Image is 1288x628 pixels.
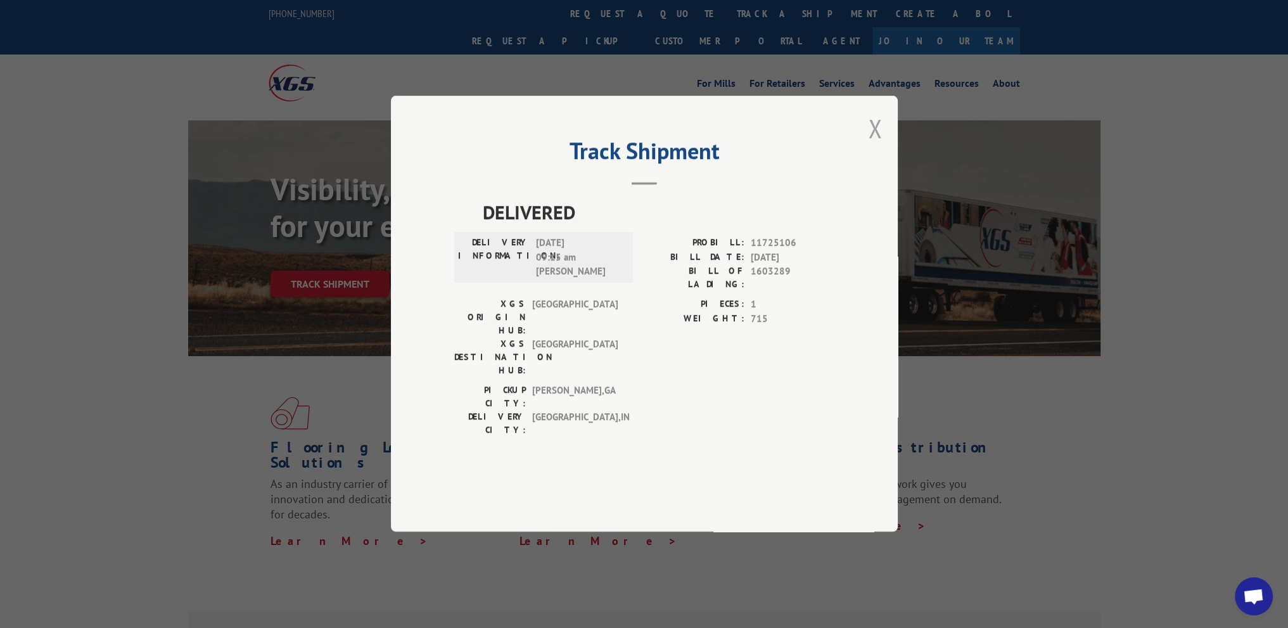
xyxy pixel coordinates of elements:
[454,142,834,166] h2: Track Shipment
[536,236,622,279] span: [DATE] 09:15 am [PERSON_NAME]
[532,338,618,378] span: [GEOGRAPHIC_DATA]
[644,265,744,292] label: BILL OF LADING:
[532,411,618,437] span: [GEOGRAPHIC_DATA] , IN
[458,236,530,279] label: DELIVERY INFORMATION:
[532,384,618,411] span: [PERSON_NAME] , GA
[751,265,834,292] span: 1603289
[644,312,744,326] label: WEIGHT:
[751,298,834,312] span: 1
[454,298,526,338] label: XGS ORIGIN HUB:
[751,250,834,265] span: [DATE]
[751,236,834,251] span: 11725106
[483,198,834,227] span: DELIVERED
[644,298,744,312] label: PIECES:
[454,411,526,437] label: DELIVERY CITY:
[868,112,882,145] button: Close modal
[751,312,834,326] span: 715
[644,250,744,265] label: BILL DATE:
[454,338,526,378] label: XGS DESTINATION HUB:
[1235,577,1273,615] a: Open chat
[454,384,526,411] label: PICKUP CITY:
[644,236,744,251] label: PROBILL:
[532,298,618,338] span: [GEOGRAPHIC_DATA]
